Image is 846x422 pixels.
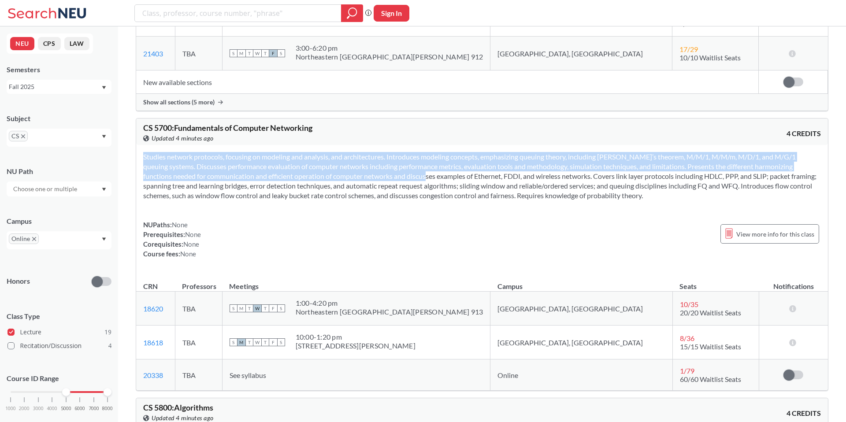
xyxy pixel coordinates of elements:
[9,184,83,194] input: Choose one or multiple
[102,86,106,89] svg: Dropdown arrow
[38,37,61,50] button: CPS
[143,281,158,291] div: CRN
[143,152,821,200] section: Studies network protocols, focusing on modeling and analysis, and architectures. Introduces model...
[102,406,113,411] span: 8000
[74,406,85,411] span: 6000
[237,49,245,57] span: M
[172,221,188,229] span: None
[102,135,106,138] svg: Dropdown arrow
[175,292,222,326] td: TBA
[152,133,214,143] span: Updated 4 minutes ago
[136,94,828,111] div: Show all sections (5 more)
[680,342,741,351] span: 15/15 Waitlist Seats
[490,273,672,292] th: Campus
[7,340,111,352] label: Recitation/Discussion
[296,299,483,307] div: 1:00 - 4:20 pm
[175,273,222,292] th: Professors
[269,338,277,346] span: F
[261,49,269,57] span: T
[245,304,253,312] span: T
[490,292,672,326] td: [GEOGRAPHIC_DATA], [GEOGRAPHIC_DATA]
[143,49,163,58] a: 21403
[679,45,698,53] span: 17 / 29
[680,334,694,342] span: 8 / 36
[296,333,416,341] div: 10:00 - 1:20 pm
[175,37,222,70] td: TBA
[269,304,277,312] span: F
[672,273,759,292] th: Seats
[143,371,163,379] a: 20338
[759,273,828,292] th: Notifications
[253,338,261,346] span: W
[19,406,30,411] span: 2000
[680,300,698,308] span: 10 / 35
[277,49,285,57] span: S
[245,49,253,57] span: T
[277,338,285,346] span: S
[89,406,99,411] span: 7000
[490,326,672,359] td: [GEOGRAPHIC_DATA], [GEOGRAPHIC_DATA]
[7,216,111,226] div: Campus
[7,276,30,286] p: Honors
[261,338,269,346] span: T
[237,304,245,312] span: M
[269,49,277,57] span: F
[9,233,39,244] span: OnlineX to remove pill
[175,359,222,391] td: TBA
[143,304,163,313] a: 18620
[143,403,213,412] span: CS 5800 : Algorithms
[230,304,237,312] span: S
[680,366,694,375] span: 1 / 79
[277,304,285,312] span: S
[296,341,416,350] div: [STREET_ADDRESS][PERSON_NAME]
[5,406,16,411] span: 1000
[7,231,111,249] div: OnlineX to remove pillDropdown arrow
[680,308,741,317] span: 20/20 Waitlist Seats
[143,338,163,347] a: 18618
[175,326,222,359] td: TBA
[10,37,34,50] button: NEU
[7,311,111,321] span: Class Type
[7,80,111,94] div: Fall 2025Dropdown arrow
[230,371,266,379] span: See syllabus
[787,129,821,138] span: 4 CREDITS
[296,52,483,61] div: Northeastern [GEOGRAPHIC_DATA][PERSON_NAME] 912
[261,304,269,312] span: T
[736,229,814,240] span: View more info for this class
[108,341,111,351] span: 4
[237,338,245,346] span: M
[230,338,237,346] span: S
[136,70,759,94] td: New available sections
[183,240,199,248] span: None
[47,406,57,411] span: 4000
[7,129,111,147] div: CSX to remove pillDropdown arrow
[143,220,201,259] div: NUPaths: Prerequisites: Corequisites: Course fees:
[33,406,44,411] span: 3000
[787,408,821,418] span: 4 CREDITS
[7,326,111,338] label: Lecture
[64,37,89,50] button: LAW
[9,82,101,92] div: Fall 2025
[9,131,28,141] span: CSX to remove pill
[341,4,363,22] div: magnifying glass
[222,273,490,292] th: Meetings
[230,49,237,57] span: S
[7,181,111,196] div: Dropdown arrow
[7,114,111,123] div: Subject
[143,123,312,133] span: CS 5700 : Fundamentals of Computer Networking
[490,359,672,391] td: Online
[347,7,357,19] svg: magnifying glass
[141,6,335,21] input: Class, professor, course number, "phrase"
[180,250,196,258] span: None
[374,5,409,22] button: Sign In
[104,327,111,337] span: 19
[7,374,111,384] p: Course ID Range
[296,44,483,52] div: 3:00 - 6:20 pm
[32,237,36,241] svg: X to remove pill
[245,338,253,346] span: T
[680,375,741,383] span: 60/60 Waitlist Seats
[7,65,111,74] div: Semesters
[296,307,483,316] div: Northeastern [GEOGRAPHIC_DATA][PERSON_NAME] 913
[143,98,215,106] span: Show all sections (5 more)
[21,134,25,138] svg: X to remove pill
